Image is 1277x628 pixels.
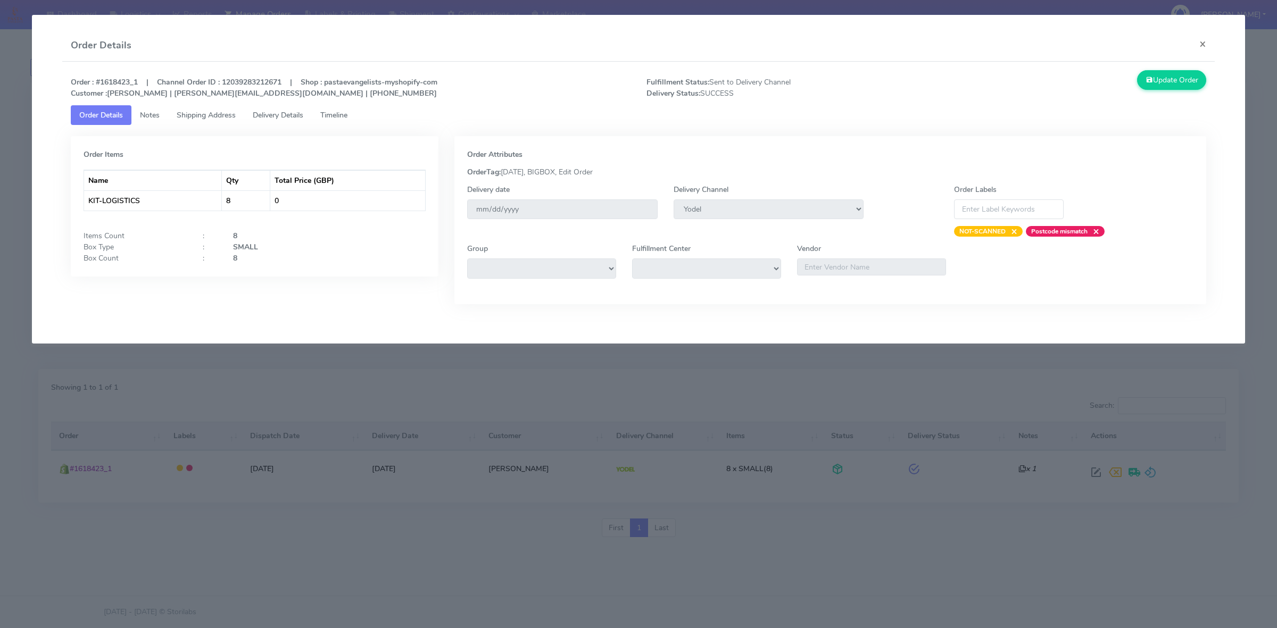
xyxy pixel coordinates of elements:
[954,184,997,195] label: Order Labels
[84,190,222,211] td: KIT-LOGISTICS
[954,199,1064,219] input: Enter Label Keywords
[467,243,488,254] label: Group
[84,170,222,190] th: Name
[467,167,501,177] strong: OrderTag:
[195,230,225,241] div: :
[76,241,195,253] div: Box Type
[84,149,123,160] strong: Order Items
[270,190,425,211] td: 0
[646,88,700,98] strong: Delivery Status:
[71,77,437,98] strong: Order : #1618423_1 | Channel Order ID : 12039283212671 | Shop : pastaevangelists-myshopify-com [P...
[233,253,237,263] strong: 8
[79,110,123,120] span: Order Details
[71,88,107,98] strong: Customer :
[222,190,270,211] td: 8
[233,231,237,241] strong: 8
[467,149,523,160] strong: Order Attributes
[320,110,347,120] span: Timeline
[195,253,225,264] div: :
[71,38,131,53] h4: Order Details
[674,184,728,195] label: Delivery Channel
[459,166,1201,178] div: [DATE], BIGBOX, Edit Order
[177,110,236,120] span: Shipping Address
[1006,226,1017,237] span: ×
[71,105,1206,125] ul: Tabs
[140,110,160,120] span: Notes
[1031,227,1088,236] strong: Postcode mismatch
[76,230,195,241] div: Items Count
[270,170,425,190] th: Total Price (GBP)
[233,242,258,252] strong: SMALL
[222,170,270,190] th: Qty
[797,243,821,254] label: Vendor
[646,77,709,87] strong: Fulfillment Status:
[253,110,303,120] span: Delivery Details
[1088,226,1099,237] span: ×
[638,77,926,99] span: Sent to Delivery Channel SUCCESS
[797,258,946,275] input: Enter Vendor Name
[959,227,1006,236] strong: NOT-SCANNED
[1191,30,1215,58] button: Close
[76,253,195,264] div: Box Count
[1137,70,1206,90] button: Update Order
[632,243,691,254] label: Fulfillment Center
[195,241,225,253] div: :
[467,184,510,195] label: Delivery date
